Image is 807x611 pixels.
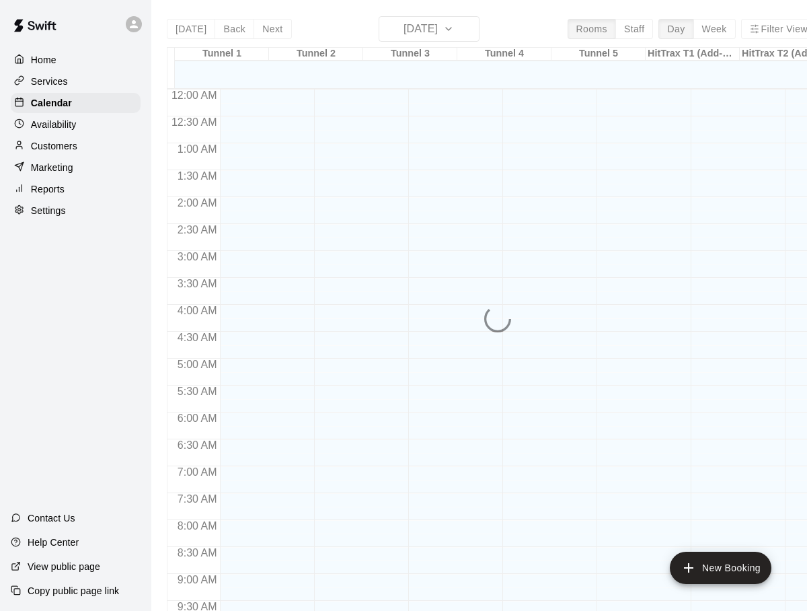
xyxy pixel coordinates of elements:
[269,48,363,61] div: Tunnel 2
[11,71,141,92] a: Services
[174,412,221,424] span: 6:00 AM
[174,359,221,370] span: 5:00 AM
[31,75,68,88] p: Services
[174,143,221,155] span: 1:00 AM
[11,201,141,221] a: Settings
[31,139,77,153] p: Customers
[174,170,221,182] span: 1:30 AM
[31,96,72,110] p: Calendar
[11,93,141,113] a: Calendar
[31,118,77,131] p: Availability
[28,536,79,549] p: Help Center
[174,520,221,532] span: 8:00 AM
[11,136,141,156] a: Customers
[11,157,141,178] a: Marketing
[174,278,221,289] span: 3:30 AM
[28,560,100,573] p: View public page
[174,439,221,451] span: 6:30 AM
[31,161,73,174] p: Marketing
[174,197,221,209] span: 2:00 AM
[646,48,740,61] div: HitTrax T1 (Add-On Service)
[174,574,221,585] span: 9:00 AM
[11,179,141,199] a: Reports
[174,386,221,397] span: 5:30 AM
[174,493,221,505] span: 7:30 AM
[175,48,269,61] div: Tunnel 1
[174,224,221,236] span: 2:30 AM
[174,305,221,316] span: 4:00 AM
[11,114,141,135] a: Availability
[11,50,141,70] a: Home
[174,332,221,343] span: 4:30 AM
[551,48,646,61] div: Tunnel 5
[363,48,457,61] div: Tunnel 3
[174,251,221,262] span: 3:00 AM
[174,466,221,478] span: 7:00 AM
[457,48,551,61] div: Tunnel 4
[31,182,65,196] p: Reports
[670,552,771,584] button: add
[28,511,75,525] p: Contact Us
[174,547,221,559] span: 8:30 AM
[168,89,221,101] span: 12:00 AM
[28,584,119,598] p: Copy public page link
[168,116,221,128] span: 12:30 AM
[31,53,56,67] p: Home
[31,204,66,217] p: Settings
